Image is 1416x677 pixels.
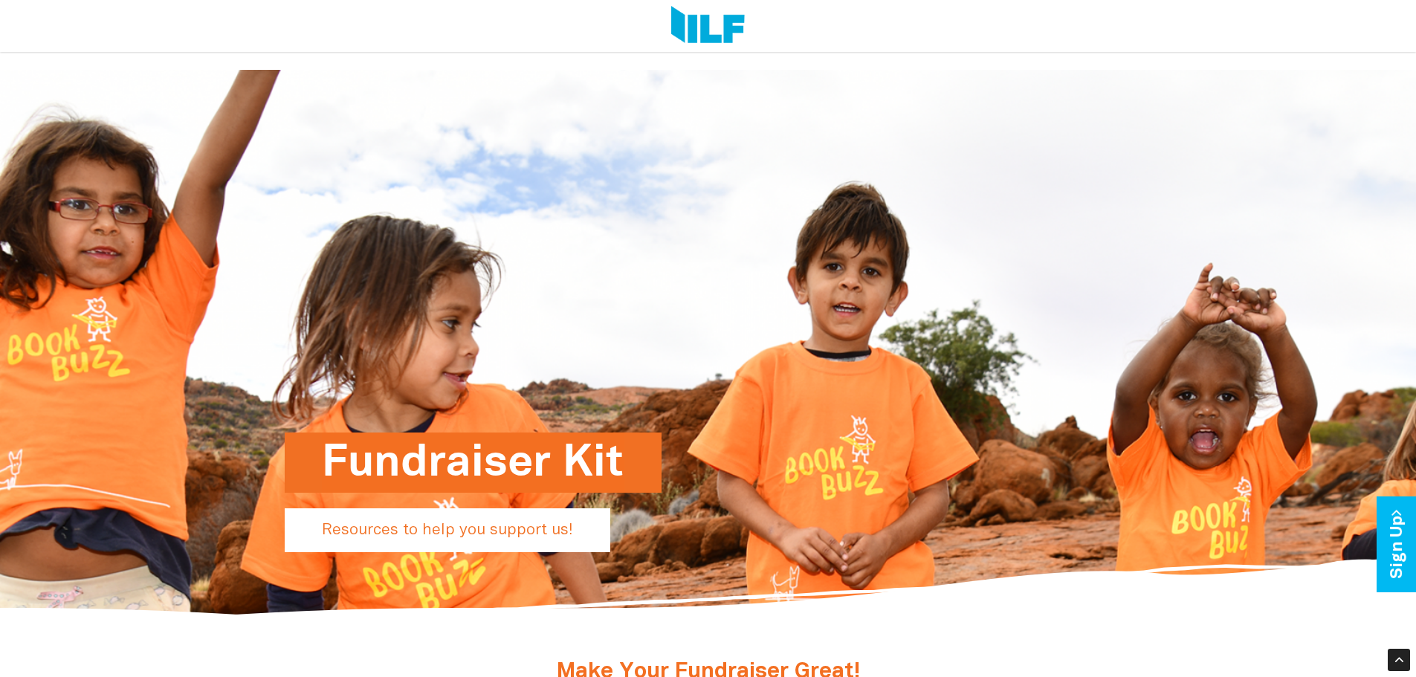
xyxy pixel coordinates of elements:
img: Logo [671,6,745,46]
div: Scroll Back to Top [1388,649,1410,671]
p: Resources to help you support us! [285,508,610,552]
h1: Fundraiser Kit [322,433,624,493]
